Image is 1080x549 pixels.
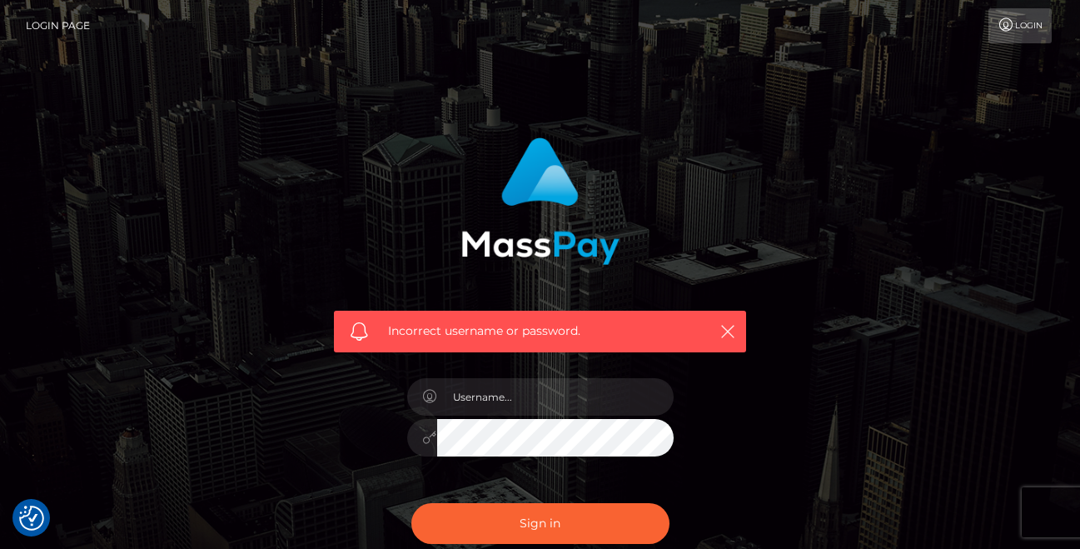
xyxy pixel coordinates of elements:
[19,506,44,531] button: Consent Preferences
[437,378,674,416] input: Username...
[26,8,90,43] a: Login Page
[388,322,692,340] span: Incorrect username or password.
[19,506,44,531] img: Revisit consent button
[988,8,1052,43] a: Login
[461,137,620,265] img: MassPay Login
[411,503,669,544] button: Sign in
